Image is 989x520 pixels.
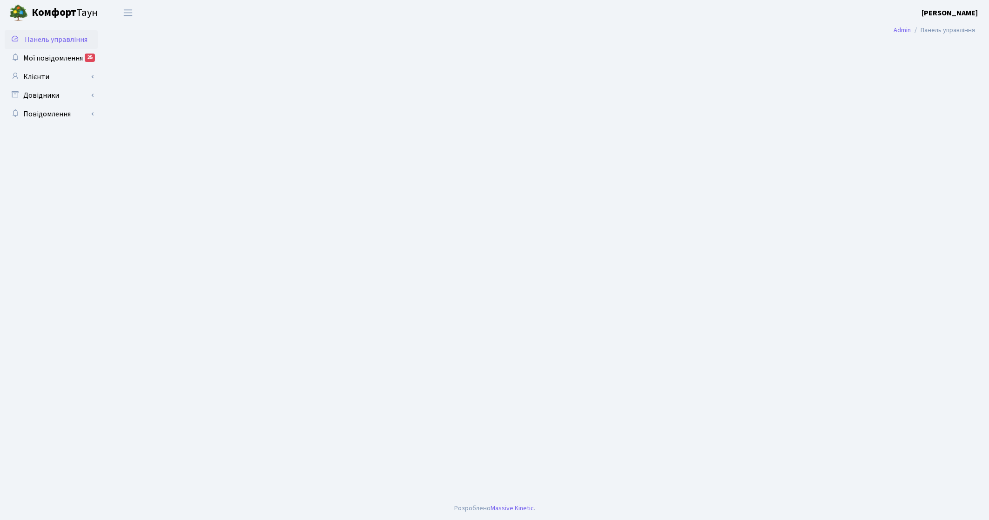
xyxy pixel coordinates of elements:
[85,54,95,62] div: 25
[922,8,978,18] b: [PERSON_NAME]
[894,25,911,35] a: Admin
[5,86,98,105] a: Довідники
[5,30,98,49] a: Панель управління
[454,503,535,513] div: Розроблено .
[9,4,28,22] img: logo.png
[32,5,76,20] b: Комфорт
[116,5,140,20] button: Переключити навігацію
[23,53,83,63] span: Мої повідомлення
[32,5,98,21] span: Таун
[491,503,534,513] a: Massive Kinetic
[5,68,98,86] a: Клієнти
[25,34,87,45] span: Панель управління
[922,7,978,19] a: [PERSON_NAME]
[880,20,989,40] nav: breadcrumb
[911,25,975,35] li: Панель управління
[5,49,98,68] a: Мої повідомлення25
[5,105,98,123] a: Повідомлення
